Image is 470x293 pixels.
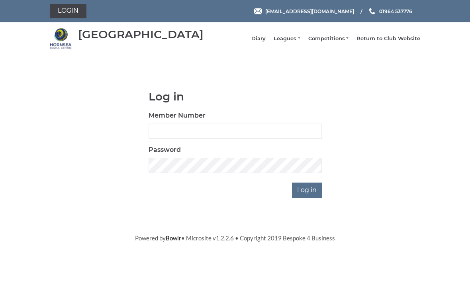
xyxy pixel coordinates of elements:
label: Member Number [149,111,206,120]
a: Login [50,4,86,18]
a: Bowlr [166,234,181,242]
label: Password [149,145,181,155]
input: Log in [292,183,322,198]
a: Return to Club Website [356,35,420,42]
a: Phone us 01964 537776 [368,8,412,15]
span: 01964 537776 [379,8,412,14]
div: [GEOGRAPHIC_DATA] [78,28,204,41]
img: Email [254,8,262,14]
a: Email [EMAIL_ADDRESS][DOMAIN_NAME] [254,8,354,15]
img: Phone us [369,8,375,14]
a: Leagues [274,35,300,42]
span: Powered by • Microsite v1.2.2.6 • Copyright 2019 Bespoke 4 Business [135,234,335,242]
a: Competitions [308,35,349,42]
h1: Log in [149,90,322,103]
a: Diary [251,35,266,42]
img: Hornsea Bowls Centre [50,28,72,49]
span: [EMAIL_ADDRESS][DOMAIN_NAME] [265,8,354,14]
